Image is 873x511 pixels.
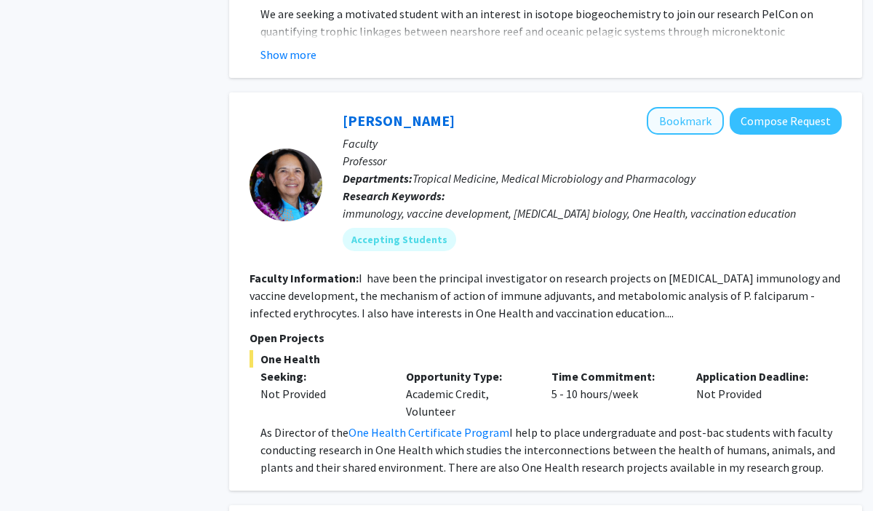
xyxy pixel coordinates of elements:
b: Faculty Information: [250,271,359,285]
p: Open Projects [250,329,842,346]
b: Research Keywords: [343,189,445,203]
p: Faculty [343,135,842,152]
span: One Health [250,350,842,368]
div: 5 - 10 hours/week [541,368,686,420]
p: Professor [343,152,842,170]
button: Add Sandra Chang to Bookmarks [647,107,724,135]
div: Not Provided [685,368,831,420]
p: Seeking: [260,368,384,385]
p: We are seeking a motivated student with an interest in isotope biogeochemistry to join our resear... [260,5,842,75]
p: Application Deadline: [696,368,820,385]
div: Not Provided [260,385,384,403]
p: As Director of the I help to place undergraduate and post-bac students with faculty conducting re... [260,424,842,476]
p: Time Commitment: [551,368,675,385]
p: Opportunity Type: [406,368,530,385]
b: Departments: [343,171,412,186]
mat-chip: Accepting Students [343,228,456,251]
div: immunology, vaccine development, [MEDICAL_DATA] biology, One Health, vaccination education [343,205,842,222]
div: Academic Credit, Volunteer [395,368,541,420]
button: Compose Request to Sandra Chang [730,108,842,135]
fg-read-more: I have been the principal investigator on research projects on [MEDICAL_DATA] immunology and vacc... [250,271,840,320]
a: [PERSON_NAME] [343,111,455,130]
button: Show more [260,46,316,63]
iframe: Chat [11,445,62,500]
a: One Health Certificate Program [348,425,509,440]
span: Tropical Medicine, Medical Microbiology and Pharmacology [412,171,695,186]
